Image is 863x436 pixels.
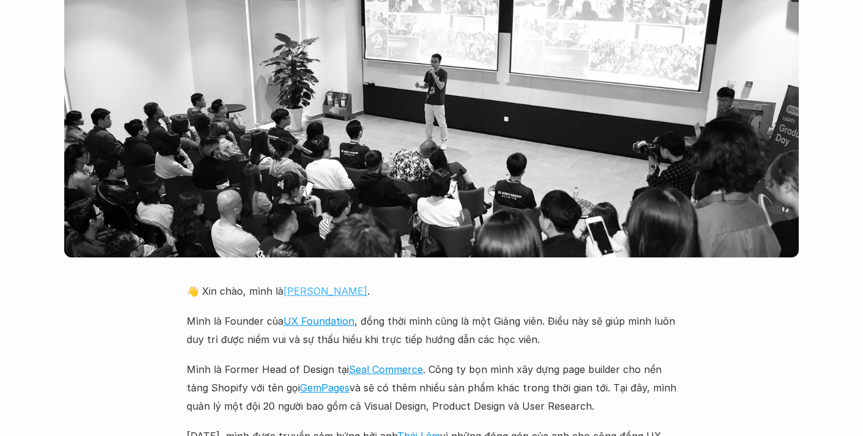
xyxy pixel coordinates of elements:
p: Mình là Former Head of Design tại . Công ty bọn mình xây dựng page builder cho nền tảng Shopify v... [187,360,676,416]
a: GemPages [300,382,349,394]
a: UX Foundation [283,315,354,327]
p: 👋 Xin chào, mình là . [187,282,676,300]
a: [PERSON_NAME] [283,285,367,297]
p: Mình là Founder của , đồng thời mình cũng là một Giảng viên. Điều này sẽ giúp mình luôn duy trì đ... [187,312,676,349]
a: Seal Commerce [349,363,423,375]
